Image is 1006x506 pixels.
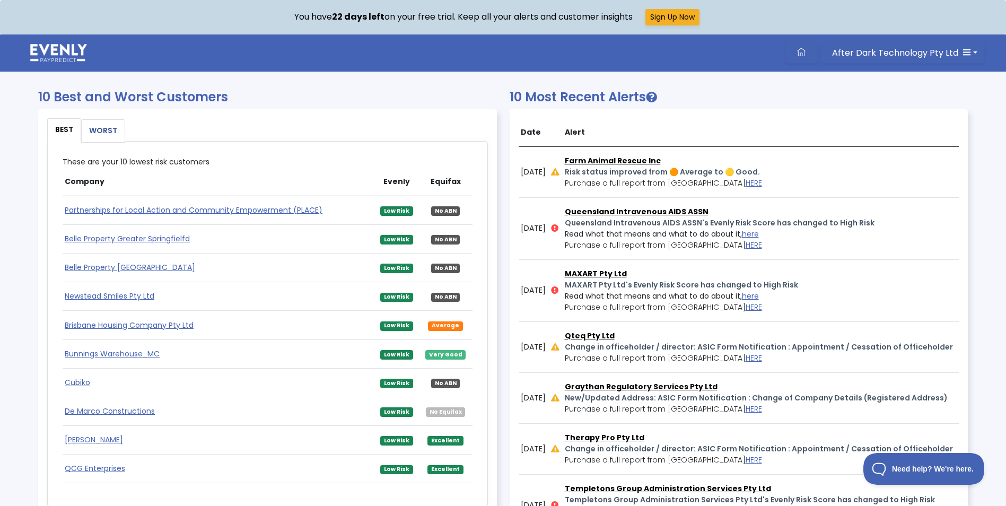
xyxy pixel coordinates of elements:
[565,432,644,443] a: Therapy Pro Pty Ltd
[565,302,957,313] p: Purchase a full report from [GEOGRAPHIC_DATA]
[519,321,549,372] td: [DATE]
[431,379,460,388] span: No ABN
[431,264,460,273] span: No ABN
[30,44,87,62] img: logo
[380,407,413,417] span: Low Risk
[742,229,759,239] a: here
[65,320,194,330] a: Brisbane Housing Company Pty Ltd
[63,168,375,196] th: Company
[380,206,413,216] span: Low Risk
[510,90,968,105] h2: 10 Most Recent Alerts
[746,455,762,465] a: HERE
[645,9,699,25] button: Sign Up Now
[565,455,957,466] p: Purchase a full report from [GEOGRAPHIC_DATA]
[519,146,549,197] td: [DATE]
[565,392,957,404] p: New/Updated Address: ASIC Form Notification : Change of Company Details (Registered Address)
[565,330,615,341] a: Qteq Pty Ltd
[519,259,549,321] td: [DATE]
[565,206,708,217] a: Queensland Intravenous AIDS ASSN
[565,155,661,166] a: Farm Animal Rescue Inc
[65,406,155,416] a: De Marco Constructions
[746,404,762,414] a: HERE
[82,120,125,142] a: WORST
[380,350,413,360] span: Low Risk
[565,353,957,364] p: Purchase a full report from [GEOGRAPHIC_DATA]
[746,240,762,250] a: HERE
[65,262,195,273] a: Belle Property [GEOGRAPHIC_DATA]
[431,235,460,245] span: No ABN
[380,436,413,446] span: Low Risk
[519,118,549,147] th: Date
[428,321,463,331] span: Average
[380,293,413,302] span: Low Risk
[426,407,466,417] span: No Equifax
[565,381,718,392] a: Graythan Regulatory Services Pty Ltd
[746,302,762,312] a: HERE
[565,342,957,353] p: Change in officeholder / director: ASIC Form Notification : Appointment / Cessation of Officeholder
[380,465,413,475] span: Low Risk
[431,206,460,216] span: No ABN
[65,377,90,388] a: Cubiko
[565,240,957,251] p: Purchase a full report from [GEOGRAPHIC_DATA]
[565,229,957,240] div: Read what that means and what to do about it,
[563,118,959,147] th: Alert
[65,233,190,244] a: Belle Property Greater Springfielfd
[425,350,466,360] span: Very Good
[742,291,759,301] a: here
[375,168,419,196] th: Evenly
[565,167,957,178] p: Risk status improved from 🟠 Average to 🟡 Good.
[63,156,473,492] div: These are your 10 lowest risk customers
[65,434,123,445] a: [PERSON_NAME]
[519,423,549,474] td: [DATE]
[380,379,413,388] span: Low Risk
[380,321,413,331] span: Low Risk
[65,205,322,215] a: Partnerships for Local Action and Community Empowerment (PLACE)
[565,494,957,505] p: Templetons Group Administration Services Pty Ltd's Evenly Risk Score has changed to High Risk
[565,483,771,494] a: Templetons Group Administration Services Pty Ltd
[565,443,957,455] p: Change in officeholder / director: ASIC Form Notification : Appointment / Cessation of Officeholder
[746,178,762,188] a: HERE
[427,436,463,446] span: Excellent
[419,168,473,196] th: Equifax
[65,291,154,301] a: Newstead Smiles Pty Ltd
[427,465,463,475] span: Excellent
[65,348,160,359] a: Bunnings Warehouse_MC
[38,90,497,105] h2: 10 Best and Worst Customers
[565,217,957,229] p: Queensland Intravenous AIDS ASSN's Evenly Risk Score has changed to High Risk
[519,372,549,423] td: [DATE]
[519,197,549,259] td: [DATE]
[746,353,762,363] a: HERE
[565,268,627,279] a: MAXART Pty Ltd
[332,11,384,23] strong: 22 days left
[380,264,413,273] span: Low Risk
[832,47,958,59] span: After Dark Technology Pty Ltd
[565,178,957,189] p: Purchase a full report from [GEOGRAPHIC_DATA]
[565,404,957,415] p: Purchase a full report from [GEOGRAPHIC_DATA]
[65,463,125,474] a: QCG Enterprises
[821,43,984,63] button: After Dark Technology Pty Ltd
[431,293,460,302] span: No ABN
[565,291,957,302] div: Read what that means and what to do about it,
[48,119,81,141] a: BEST
[565,280,957,291] p: MAXART Pty Ltd's Evenly Risk Score has changed to High Risk
[863,453,985,485] iframe: Toggle Customer Support
[380,235,413,245] span: Low Risk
